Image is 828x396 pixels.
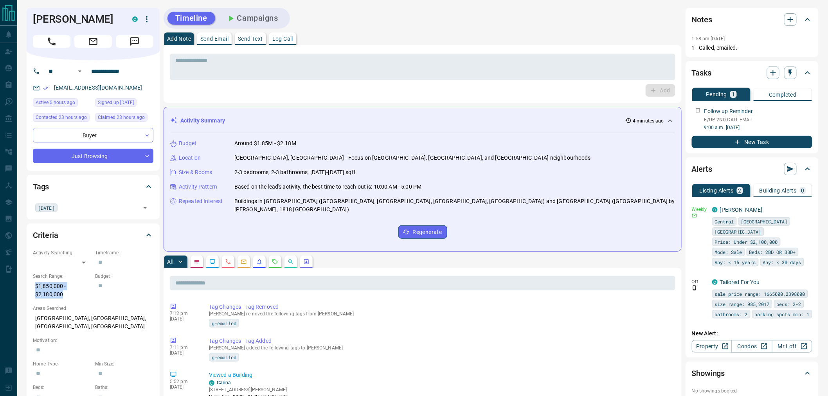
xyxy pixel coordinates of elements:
p: Buildings in [GEOGRAPHIC_DATA] ([GEOGRAPHIC_DATA], [GEOGRAPHIC_DATA], [GEOGRAPHIC_DATA], [GEOGRAP... [234,197,675,214]
p: F/UP 2ND CALL EMAIL [704,116,812,123]
p: $1,850,000 - $2,180,000 [33,280,91,301]
p: Baths: [95,384,153,391]
p: Budget [179,139,197,148]
p: Tag Changes - Tag Added [209,337,672,345]
p: All [167,259,173,265]
span: [GEOGRAPHIC_DATA] [715,228,761,236]
p: Motivation: [33,337,153,344]
p: [DATE] [170,316,197,322]
span: size range: 985,2017 [715,300,770,308]
p: Size & Rooms [179,168,212,176]
svg: Opportunities [288,259,294,265]
p: [DATE] [170,350,197,356]
span: Contacted 23 hours ago [36,113,87,121]
a: [EMAIL_ADDRESS][DOMAIN_NAME] [54,85,142,91]
div: condos.ca [712,279,718,285]
span: bathrooms: 2 [715,310,748,318]
div: Criteria [33,226,153,245]
button: Timeline [167,12,215,25]
span: Signed up [DATE] [98,99,134,106]
p: Send Email [200,36,229,41]
span: parking spots min: 1 [755,310,810,318]
p: Completed [769,92,797,97]
p: Listing Alerts [700,188,734,193]
div: Activity Summary4 minutes ago [170,113,675,128]
p: New Alert: [692,329,812,338]
span: Active 5 hours ago [36,99,75,106]
p: Follow up Reminder [704,107,753,115]
button: New Task [692,136,812,148]
p: 1:58 pm [DATE] [692,36,725,41]
a: [PERSON_NAME] [720,207,763,213]
svg: Requests [272,259,278,265]
h2: Tags [33,180,49,193]
p: Off [692,278,707,285]
span: [DATE] [38,204,55,212]
p: Timeframe: [95,249,153,256]
button: Regenerate [398,225,447,239]
p: Search Range: [33,273,91,280]
a: Mr.Loft [772,340,812,353]
div: Sun Oct 12 2025 [95,113,153,124]
p: 4 minutes ago [633,117,664,124]
p: 7:11 pm [170,345,197,350]
p: Viewed a Building [209,371,672,379]
div: Mon Oct 13 2025 [33,98,91,109]
svg: Emails [241,259,247,265]
p: [DATE] [170,384,197,390]
h2: Notes [692,13,712,26]
svg: Email [692,213,697,218]
div: Sun Oct 12 2025 [33,113,91,124]
p: [GEOGRAPHIC_DATA], [GEOGRAPHIC_DATA] - Focus on [GEOGRAPHIC_DATA], [GEOGRAPHIC_DATA], and [GEOGRA... [234,154,591,162]
p: Log Call [272,36,293,41]
p: Areas Searched: [33,305,153,312]
p: Budget: [95,273,153,280]
p: No showings booked [692,387,812,394]
h2: Criteria [33,229,58,241]
span: [GEOGRAPHIC_DATA] [741,218,788,225]
svg: Listing Alerts [256,259,263,265]
p: [GEOGRAPHIC_DATA], [GEOGRAPHIC_DATA], [GEOGRAPHIC_DATA], [GEOGRAPHIC_DATA] [33,312,153,333]
p: Building Alerts [760,188,797,193]
p: Beds: [33,384,91,391]
h2: Showings [692,367,725,380]
svg: Notes [194,259,200,265]
svg: Agent Actions [303,259,310,265]
p: [PERSON_NAME] added the following tags to [PERSON_NAME] [209,345,672,351]
span: Mode: Sale [715,248,742,256]
div: Tags [33,177,153,196]
p: Location [179,154,201,162]
svg: Push Notification Only [692,285,697,291]
a: Carina [217,380,231,385]
p: Tag Changes - Tag Removed [209,303,672,311]
div: Alerts [692,160,812,178]
div: Showings [692,364,812,383]
p: 7:12 pm [170,311,197,316]
p: [PERSON_NAME] removed the following tags from [PERSON_NAME] [209,311,672,317]
p: 2 [738,188,742,193]
p: 9:00 a.m. [DATE] [704,124,812,131]
div: Sun Oct 12 2025 [95,98,153,109]
svg: Lead Browsing Activity [209,259,216,265]
span: Message [116,35,153,48]
span: g-emailed [212,319,236,327]
h2: Alerts [692,163,712,175]
span: beds: 2-2 [777,300,801,308]
a: Condos [732,340,772,353]
p: Activity Summary [180,117,225,125]
button: Open [75,67,85,76]
div: condos.ca [132,16,138,22]
div: condos.ca [209,380,214,386]
p: Home Type: [33,360,91,367]
div: Tasks [692,63,812,82]
span: sale price range: 1665000,2398000 [715,290,805,298]
h1: [PERSON_NAME] [33,13,121,25]
span: Beds: 2BD OR 3BD+ [749,248,796,256]
span: Claimed 23 hours ago [98,113,145,121]
p: 1 [732,92,735,97]
p: [STREET_ADDRESS][PERSON_NAME] [209,386,288,393]
span: Price: Under $2,100,000 [715,238,778,246]
div: condos.ca [712,207,718,212]
p: Activity Pattern [179,183,217,191]
p: Weekly [692,206,707,213]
